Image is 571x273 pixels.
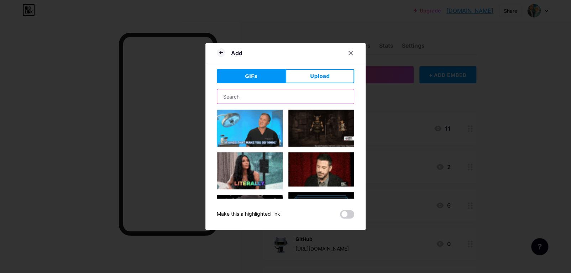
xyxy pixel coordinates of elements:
img: Gihpy [288,110,354,147]
span: Upload [310,73,330,80]
div: Add [231,49,242,57]
img: Gihpy [217,195,283,261]
img: Gihpy [217,110,283,147]
img: Gihpy [217,152,283,189]
button: GIFs [217,69,285,83]
span: GIFs [245,73,257,80]
input: Search [217,89,354,104]
div: Make this a highlighted link [217,210,280,219]
button: Upload [285,69,354,83]
img: Gihpy [288,152,354,187]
